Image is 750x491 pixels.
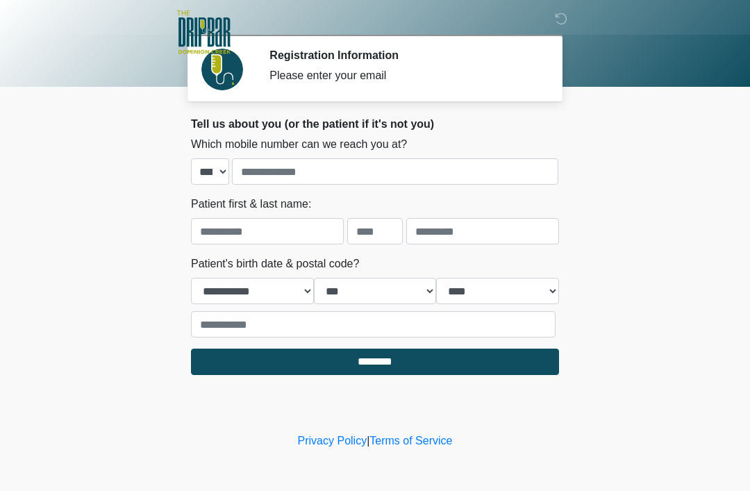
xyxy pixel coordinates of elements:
a: | [367,435,369,447]
label: Which mobile number can we reach you at? [191,136,407,153]
img: Agent Avatar [201,49,243,90]
h2: Tell us about you (or the patient if it's not you) [191,117,559,131]
a: Privacy Policy [298,435,367,447]
img: The DRIPBaR - San Antonio Dominion Creek Logo [177,10,231,56]
label: Patient first & last name: [191,196,311,213]
div: Please enter your email [269,67,538,84]
label: Patient's birth date & postal code? [191,256,359,272]
a: Terms of Service [369,435,452,447]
